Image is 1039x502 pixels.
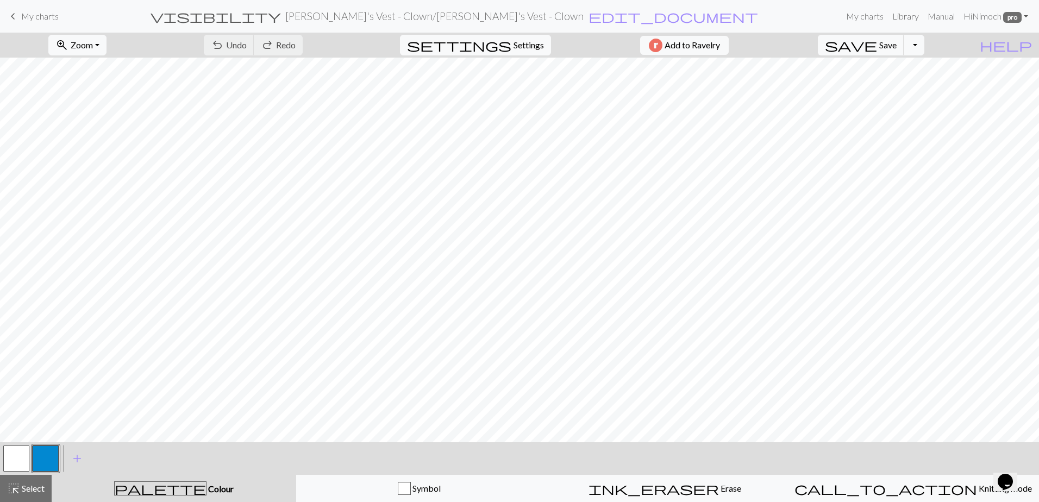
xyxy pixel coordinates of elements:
button: Add to Ravelry [640,36,729,55]
a: Manual [923,5,959,27]
span: Colour [206,484,234,494]
button: Save [818,35,904,55]
span: palette [115,481,206,496]
iframe: chat widget [993,459,1028,491]
span: zoom_in [55,37,68,53]
span: Zoom [71,40,93,50]
button: SettingsSettings [400,35,551,55]
span: Symbol [411,483,441,493]
a: My charts [7,7,59,26]
a: Library [888,5,923,27]
button: Symbol [296,475,542,502]
a: HiNimoch pro [959,5,1032,27]
span: My charts [21,11,59,21]
h2: [PERSON_NAME]'s Vest - Clown / [PERSON_NAME]'s Vest - Clown [285,10,584,22]
a: My charts [842,5,888,27]
span: save [825,37,877,53]
img: Ravelry [649,39,662,52]
i: Settings [407,39,511,52]
span: highlight_alt [7,481,20,496]
span: visibility [151,9,281,24]
button: Zoom [48,35,107,55]
span: Select [20,483,45,493]
span: ink_eraser [589,481,719,496]
button: Knitting mode [787,475,1039,502]
span: add [71,451,84,466]
button: Colour [52,475,296,502]
span: edit_document [589,9,758,24]
span: settings [407,37,511,53]
span: help [980,37,1032,53]
span: Knitting mode [977,483,1032,493]
span: Settings [514,39,544,52]
button: Erase [542,475,787,502]
span: keyboard_arrow_left [7,9,20,24]
span: Add to Ravelry [665,39,720,52]
span: Erase [719,483,741,493]
span: call_to_action [794,481,977,496]
span: Save [879,40,897,50]
span: pro [1003,12,1022,23]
